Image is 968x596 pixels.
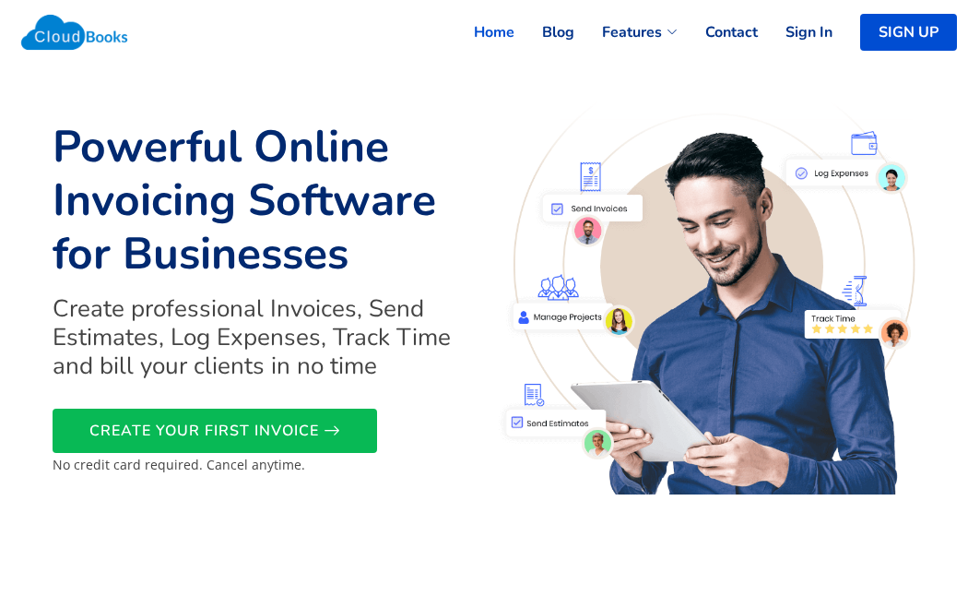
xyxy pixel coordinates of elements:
[574,12,678,53] a: Features
[53,456,305,473] small: No credit card required. Cancel anytime.
[446,12,514,53] a: Home
[53,294,473,381] h2: Create professional Invoices, Send Estimates, Log Expenses, Track Time and bill your clients in n...
[53,121,473,280] h1: Powerful Online Invoicing Software for Businesses
[678,12,758,53] a: Contact
[514,12,574,53] a: Blog
[860,14,957,51] a: SIGN UP
[11,5,137,60] img: Cloudbooks Logo
[602,21,662,43] span: Features
[758,12,832,53] a: Sign In
[53,409,377,453] a: CREATE YOUR FIRST INVOICE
